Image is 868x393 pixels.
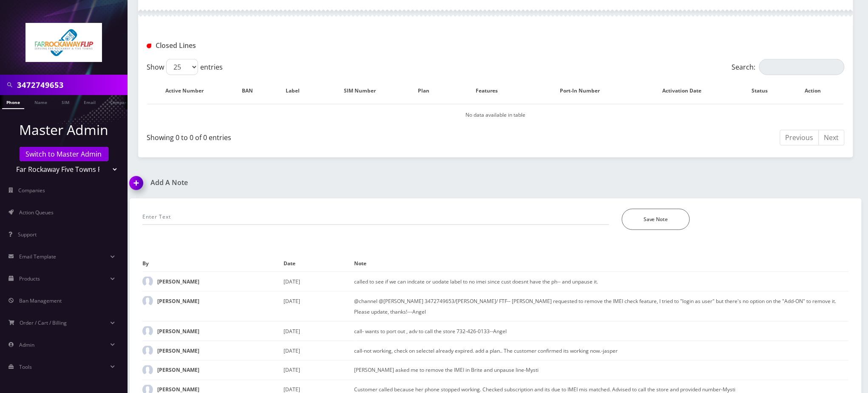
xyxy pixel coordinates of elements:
div: Showing 0 to 0 of 0 entries [147,129,489,143]
td: [DATE] [284,341,354,360]
h1: Closed Lines [147,42,371,50]
th: Date [284,255,354,272]
a: Next [819,130,845,146]
a: Phone [2,95,24,109]
a: SIM [57,95,74,108]
span: Companies [19,187,45,194]
td: called to see if we can indcate or uodate label to no imei since cust doesnt have the ph-- and un... [355,272,849,291]
span: Ban Management [19,297,62,304]
th: BAN: activate to sort column ascending [231,79,272,103]
input: Search: [759,59,845,75]
span: Admin [19,341,34,348]
th: Port-In Number: activate to sort column ascending [533,79,635,103]
label: Search: [732,59,845,75]
td: [DATE] [284,360,354,380]
td: [DATE] [284,272,354,291]
img: Closed Lines [147,44,151,48]
label: Show entries [147,59,223,75]
input: Enter Text [142,209,609,225]
span: Support [18,231,37,238]
th: Active Number: activate to sort column descending [148,79,230,103]
a: Name [30,95,51,108]
span: Tools [19,363,32,371]
a: Email [79,95,100,108]
strong: [PERSON_NAME] [157,328,199,335]
td: [PERSON_NAME] asked me to remove the IMEI in Brite and unpause line-Mysti [355,360,849,380]
input: Search in Company [17,77,125,93]
th: Action : activate to sort column ascending [791,79,844,103]
th: Activation Date: activate to sort column ascending [636,79,737,103]
th: Label: activate to sort column ascending [273,79,321,103]
strong: [PERSON_NAME] [157,298,199,305]
th: SIM Number: activate to sort column ascending [322,79,407,103]
td: @channel @[PERSON_NAME] 3472749653/[PERSON_NAME]/ FTF-- [PERSON_NAME] requested to remove the IME... [355,291,849,321]
td: call-not working, check on selectel already expired. add a plan.. The customer confirmed its work... [355,341,849,360]
span: Order / Cart / Billing [20,319,67,326]
th: By [142,255,284,272]
a: Previous [780,130,819,146]
select: Showentries [166,59,198,75]
strong: [PERSON_NAME] [157,278,199,285]
a: Add A Note [130,179,489,187]
img: Far Rockaway Five Towns Flip [26,23,102,62]
td: [DATE] [284,321,354,341]
th: Status: activate to sort column ascending [738,79,791,103]
td: call- wants to port out , adv to call the store 732-426-0133--Angel [355,321,849,341]
td: No data available in table [148,104,844,126]
th: Note [355,255,849,272]
a: Switch to Master Admin [20,147,108,161]
strong: [PERSON_NAME] [157,347,199,354]
strong: [PERSON_NAME] [157,367,199,374]
a: Company [106,95,134,108]
span: Email Template [19,253,56,260]
span: Action Queues [19,209,54,216]
td: [DATE] [284,291,354,321]
th: Plan: activate to sort column ascending [407,79,449,103]
button: Save Note [622,209,690,230]
th: Features: activate to sort column ascending [450,79,532,103]
span: Products [19,275,40,282]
